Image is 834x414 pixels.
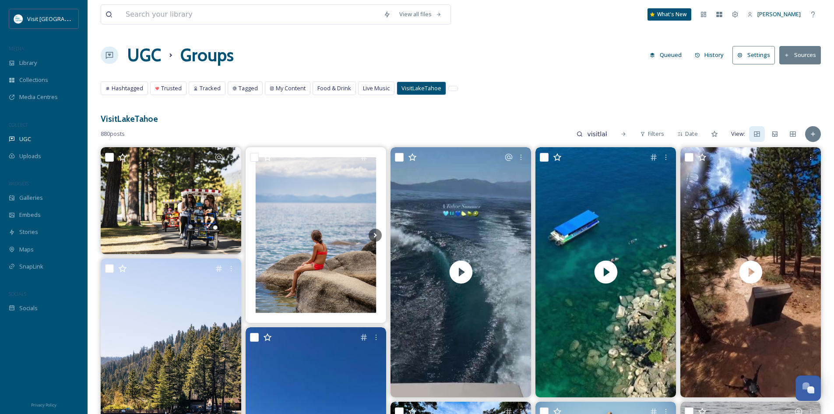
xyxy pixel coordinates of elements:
span: Privacy Policy [31,402,56,408]
span: Embeds [19,211,41,219]
a: [PERSON_NAME] [743,6,805,23]
video: Did you know the Bike Tahoe Film Fest is right around the corner? 🎬🚴‍♀️ Submit your 60-second cli... [680,147,821,397]
span: Uploads [19,152,41,160]
span: Live Music [363,84,390,92]
span: COLLECT [9,121,28,128]
img: Happy Labor Day Weekend! We hope you’re enjoying some family fun! 😄 Level up your holiday weekend... [101,147,241,254]
video: Cheers to one of the most beautiful kinds of summer.. A Tahoe Summer🌞💛 #visittahoe #laketahoe #el... [391,147,531,397]
span: Visit [GEOGRAPHIC_DATA] [27,14,95,23]
a: Settings [732,46,779,64]
img: One last summer escape. . . #visitlaketahoe #laketahoe #chimneybeach #southlaketahoe #sonyalpha #... [246,147,386,323]
span: Food & Drink [317,84,351,92]
a: What's New [647,8,691,21]
span: [PERSON_NAME] [757,10,801,18]
span: SnapLink [19,262,43,271]
a: UGC [127,42,161,68]
a: View all files [395,6,446,23]
img: download.jpeg [14,14,23,23]
span: 880 posts [101,130,125,138]
img: thumbnail [391,147,531,397]
span: Galleries [19,194,43,202]
a: Privacy Policy [31,399,56,410]
span: Tracked [200,84,221,92]
span: View: [731,130,745,138]
span: VisitLakeTahoe [401,84,441,92]
input: Search your library [121,5,379,24]
span: WIDGETS [9,180,29,187]
span: Hashtagged [112,84,143,92]
a: History [690,46,733,64]
img: thumbnail [680,147,821,397]
span: Library [19,59,37,67]
span: Filters [648,130,664,138]
span: Media Centres [19,93,58,101]
span: Socials [19,304,38,312]
span: MEDIA [9,45,24,52]
span: Date [685,130,698,138]
img: thumbnail [535,147,676,397]
span: Maps [19,245,34,254]
span: My Content [276,84,306,92]
button: History [690,46,728,64]
span: Tagged [239,84,258,92]
span: Trusted [161,84,182,92]
button: Open Chat [795,375,821,401]
input: Search [583,125,611,143]
button: Queued [645,46,686,64]
video: The best way to soak up the warm weather and the holiday weekend is out on the water! Our Clearly... [535,147,676,397]
button: Settings [732,46,775,64]
span: SOCIALS [9,290,26,297]
a: Queued [645,46,690,64]
h3: VisitLakeTahoe [101,113,821,125]
h1: Groups [180,42,234,68]
span: Collections [19,76,48,84]
button: Sources [779,46,821,64]
span: UGC [19,135,31,143]
span: Stories [19,228,38,236]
